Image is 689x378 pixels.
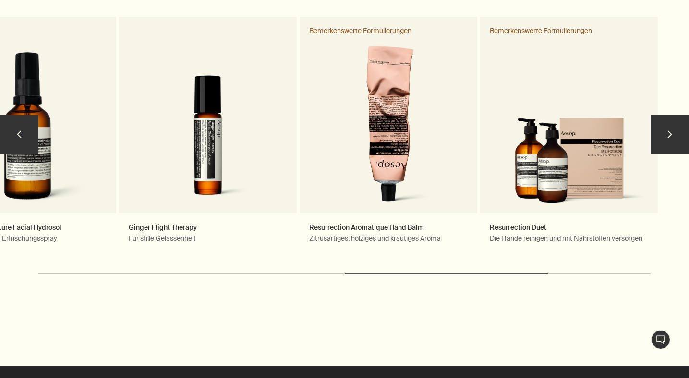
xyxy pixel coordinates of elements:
button: Live-Support Chat [651,330,670,349]
button: next slide [651,115,689,154]
a: Resurrection DuetDie Hände reinigen und mit Nährstoffen versorgenResurrection Duet in outer carto... [480,17,658,261]
a: Resurrection Aromatique Hand BalmZitrusartiges, holziges und krautiges AromaResurrection Aromatiq... [300,17,477,261]
a: Ginger Flight TherapyFür stille GelassenheitGinger Flight Therapy in amber glass bottle [119,17,297,261]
